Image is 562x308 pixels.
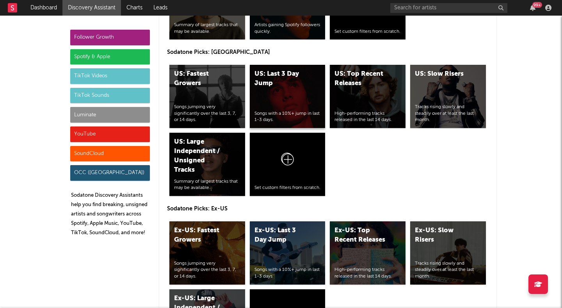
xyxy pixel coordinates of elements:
[334,226,388,245] div: Ex-US: Top Recent Releases
[334,28,401,35] div: Set custom filters from scratch.
[169,65,245,128] a: US: Fastest GrowersSongs jumping very significantly over the last 3, 7, or 14 days.
[254,226,308,245] div: Ex-US: Last 3 Day Jump
[70,68,150,84] div: TikTok Videos
[167,204,489,214] p: Sodatone Picks: Ex-US
[254,69,308,88] div: US: Last 3 Day Jump
[169,221,245,285] a: Ex-US: Fastest GrowersSongs jumping very significantly over the last 3, 7, or 14 days.
[174,104,240,123] div: Songs jumping very significantly over the last 3, 7, or 14 days.
[167,48,489,57] p: Sodatone Picks: [GEOGRAPHIC_DATA]
[70,126,150,142] div: YouTube
[174,260,240,280] div: Songs jumping very significantly over the last 3, 7, or 14 days.
[532,2,542,8] div: 99 +
[174,22,240,35] div: Summary of largest tracks that may be available.
[250,221,325,285] a: Ex-US: Last 3 Day JumpSongs with a 10%+ jump in last 1-3 days.
[250,133,325,196] a: Set custom filters from scratch.
[250,65,325,128] a: US: Last 3 Day JumpSongs with a 10%+ jump in last 1-3 days.
[410,65,486,128] a: US: Slow RisersTracks rising slowly and steadily over at least the last month.
[174,137,227,175] div: US: Large Independent / Unsigned Tracks
[70,107,150,123] div: Luminate
[415,260,481,280] div: Tracks rising slowly and steadily over at least the last month.
[415,226,468,245] div: Ex-US: Slow Risers
[169,133,245,196] a: US: Large Independent / Unsigned TracksSummary of largest tracks that may be available.
[174,69,227,88] div: US: Fastest Growers
[70,49,150,65] div: Spotify & Apple
[530,5,535,11] button: 99+
[71,191,150,238] p: Sodatone Discovery Assistants help you find breaking, unsigned artists and songwriters across Spo...
[70,30,150,45] div: Follower Growth
[330,221,405,285] a: Ex-US: Top Recent ReleasesHigh-performing tracks released in the last 14 days.
[70,165,150,181] div: OCC ([GEOGRAPHIC_DATA])
[70,146,150,162] div: SoundCloud
[254,267,321,280] div: Songs with a 10%+ jump in last 1-3 days.
[410,221,486,285] a: Ex-US: Slow RisersTracks rising slowly and steadily over at least the last month.
[415,104,481,123] div: Tracks rising slowly and steadily over at least the last month.
[334,267,401,280] div: High-performing tracks released in the last 14 days.
[334,110,401,124] div: High-performing tracks released in the last 14 days.
[70,88,150,103] div: TikTok Sounds
[174,178,240,192] div: Summary of largest tracks that may be available.
[330,65,405,128] a: US: Top Recent ReleasesHigh-performing tracks released in the last 14 days.
[415,69,468,79] div: US: Slow Risers
[254,22,321,35] div: Artists gaining Spotify followers quickly.
[254,185,321,191] div: Set custom filters from scratch.
[390,3,507,13] input: Search for artists
[174,226,227,245] div: Ex-US: Fastest Growers
[254,110,321,124] div: Songs with a 10%+ jump in last 1-3 days.
[334,69,388,88] div: US: Top Recent Releases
